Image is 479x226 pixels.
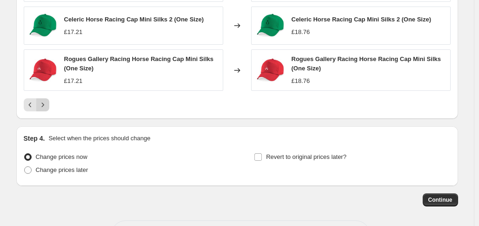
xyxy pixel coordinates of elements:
img: AddText_02-08-09.00.34_80x.jpg [29,56,57,84]
span: Continue [428,196,452,204]
h2: Step 4. [24,134,45,143]
span: Revert to original prices later? [266,153,346,160]
img: AddText_02-08-09.00.34_80x.jpg [256,56,284,84]
div: £18.76 [292,27,310,37]
span: Change prices now [36,153,87,160]
button: Continue [423,193,458,206]
div: £18.76 [292,76,310,86]
div: £17.21 [64,27,83,37]
img: AddText_01-26-03.18.52_80x.jpg [256,12,284,40]
button: Previous [24,98,37,111]
img: AddText_01-26-03.18.52_80x.jpg [29,12,57,40]
div: £17.21 [64,76,83,86]
button: Next [36,98,49,111]
p: Select when the prices should change [48,134,150,143]
span: Rogues Gallery Racing Horse Racing Cap Mini Silks (One Size) [64,55,213,72]
nav: Pagination [24,98,49,111]
span: Rogues Gallery Racing Horse Racing Cap Mini Silks (One Size) [292,55,441,72]
span: Change prices later [36,166,88,173]
span: Celeric Horse Racing Cap Mini Silks 2 (One Size) [64,16,204,23]
span: Celeric Horse Racing Cap Mini Silks 2 (One Size) [292,16,432,23]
